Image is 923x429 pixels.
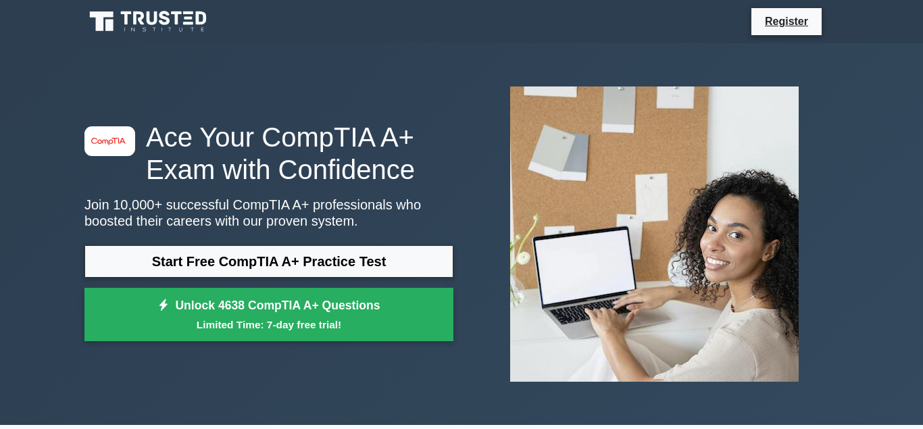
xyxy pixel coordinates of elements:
[757,13,816,30] a: Register
[101,317,436,332] small: Limited Time: 7-day free trial!
[84,121,453,186] h1: Ace Your CompTIA A+ Exam with Confidence
[84,245,453,278] a: Start Free CompTIA A+ Practice Test
[84,197,453,229] p: Join 10,000+ successful CompTIA A+ professionals who boosted their careers with our proven system.
[84,288,453,342] a: Unlock 4638 CompTIA A+ QuestionsLimited Time: 7-day free trial!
